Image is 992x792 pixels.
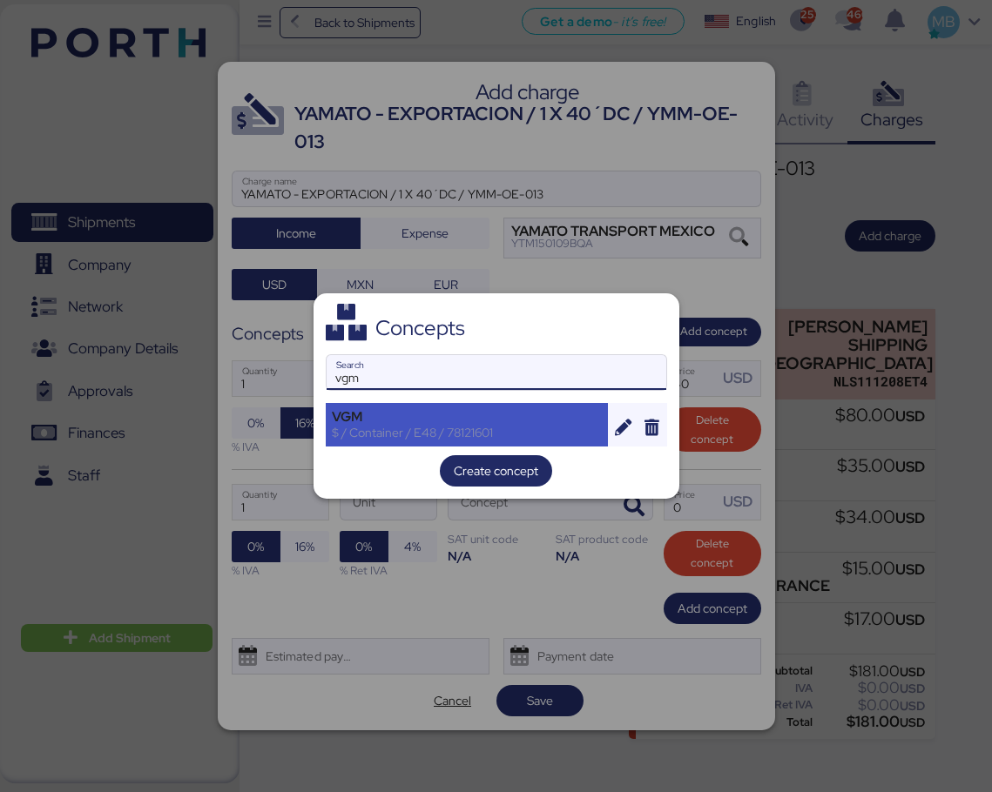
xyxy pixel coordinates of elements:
div: VGM [332,409,603,425]
span: Create concept [454,460,538,481]
div: $ / Container / E48 / 78121601 [332,425,603,440]
button: Create concept [440,455,552,487]
input: Search [327,355,666,390]
div: Concepts [375,320,465,336]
